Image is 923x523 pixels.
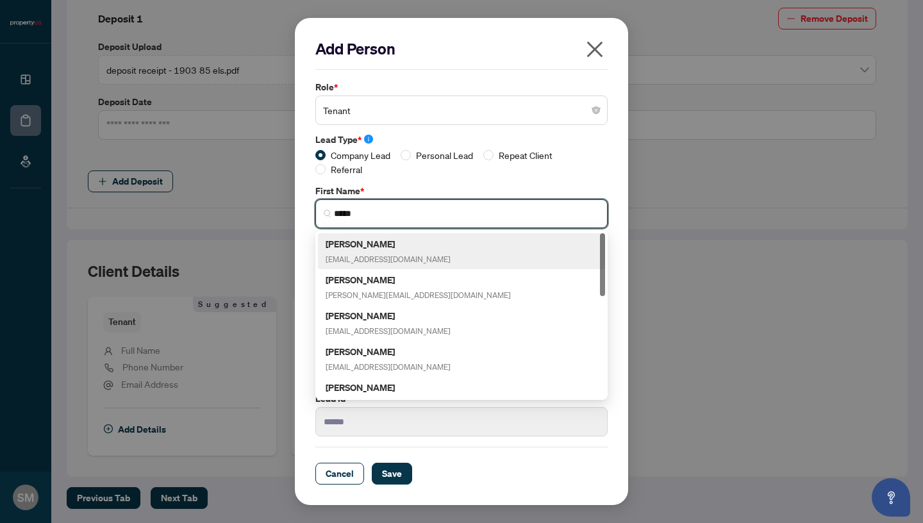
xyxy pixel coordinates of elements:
img: search_icon [324,261,331,269]
span: Cancel [326,463,354,484]
button: Cancel [315,463,364,485]
label: Lead Id [315,392,608,406]
h2: Add Person [315,38,608,59]
button: Save [372,463,412,485]
label: Last Name [315,236,608,250]
img: search_icon [324,366,331,374]
label: Lead Type [315,133,608,147]
span: Save [382,463,402,484]
span: Tenant [323,98,600,122]
span: close-circle [592,106,600,114]
label: Role [315,80,608,94]
img: search_icon [324,210,331,217]
label: First Name [315,184,608,198]
label: Phone Number [315,287,608,301]
button: Open asap [872,478,910,517]
span: Repeat Client [494,148,558,162]
span: info-circle [364,135,373,144]
span: Referral [326,162,367,176]
span: Personal Lead [411,148,478,162]
span: close [585,39,605,60]
span: Company Lead [326,148,395,162]
label: Email Address [315,340,608,354]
